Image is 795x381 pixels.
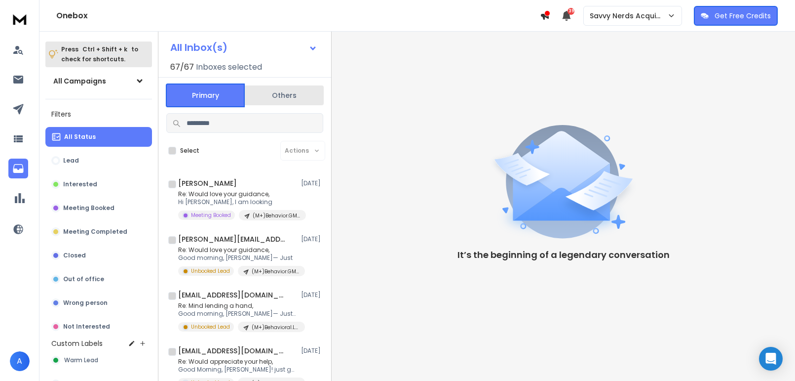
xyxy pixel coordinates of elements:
[64,133,96,141] p: All Status
[63,323,110,331] p: Not Interested
[45,293,152,313] button: Wrong person
[45,317,152,337] button: Not Interested
[252,268,299,275] p: (M+)Behavior.GMB.Q32025
[166,84,245,107] button: Primary
[590,11,667,21] p: Savvy Nerds Acquisition
[162,38,325,57] button: All Inbox(s)
[170,42,227,52] h1: All Inbox(s)
[568,8,574,15] span: 39
[63,204,114,212] p: Meeting Booked
[45,107,152,121] h3: Filters
[45,350,152,370] button: Warm Lead
[45,269,152,289] button: Out of office
[178,254,297,262] p: Good morning, [PERSON_NAME]— Just
[45,246,152,265] button: Closed
[694,6,778,26] button: Get Free Credits
[10,351,30,371] button: A
[180,147,199,155] label: Select
[191,212,231,219] p: Meeting Booked
[51,339,103,348] h3: Custom Labels
[178,366,297,374] p: Good Morning, [PERSON_NAME]! just gave
[63,157,79,165] p: Lead
[457,248,670,262] p: It’s the beginning of a legendary conversation
[61,44,138,64] p: Press to check for shortcuts.
[81,43,129,55] span: Ctrl + Shift + k
[64,356,98,364] span: Warm Lead
[56,10,540,22] h1: Onebox
[301,291,323,299] p: [DATE]
[191,267,230,275] p: Unbooked Lead
[759,347,783,371] div: Open Intercom Messenger
[10,10,30,28] img: logo
[178,358,297,366] p: Re: Would appreciate your help,
[245,85,324,106] button: Others
[178,190,297,198] p: Re: Would love your guidance,
[63,228,127,236] p: Meeting Completed
[63,252,86,259] p: Closed
[301,179,323,187] p: [DATE]
[45,71,152,91] button: All Campaigns
[45,174,152,194] button: Interested
[178,178,237,188] h1: [PERSON_NAME]
[178,246,297,254] p: Re: Would love your guidance,
[63,299,108,307] p: Wrong person
[178,310,297,318] p: Good morning, [PERSON_NAME]— Just gave
[45,151,152,170] button: Lead
[301,347,323,355] p: [DATE]
[63,275,104,283] p: Out of office
[170,61,194,73] span: 67 / 67
[252,324,299,331] p: (M+)Behavioral.Linkedin.Q32025
[178,234,287,244] h1: [PERSON_NAME][EMAIL_ADDRESS][DOMAIN_NAME]
[45,127,152,147] button: All Status
[178,290,287,300] h1: [EMAIL_ADDRESS][DOMAIN_NAME]
[178,198,297,206] p: Hi [PERSON_NAME], I am looking
[191,323,230,331] p: Unbooked Lead
[53,76,106,86] h1: All Campaigns
[196,61,262,73] h3: Inboxes selected
[301,235,323,243] p: [DATE]
[45,222,152,242] button: Meeting Completed
[715,11,771,21] p: Get Free Credits
[178,346,287,356] h1: [EMAIL_ADDRESS][DOMAIN_NAME]
[253,212,300,219] p: (M+)Behavior.GMB.Q32025
[45,198,152,218] button: Meeting Booked
[63,180,97,188] p: Interested
[178,302,297,310] p: Re: Mind lending a hand,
